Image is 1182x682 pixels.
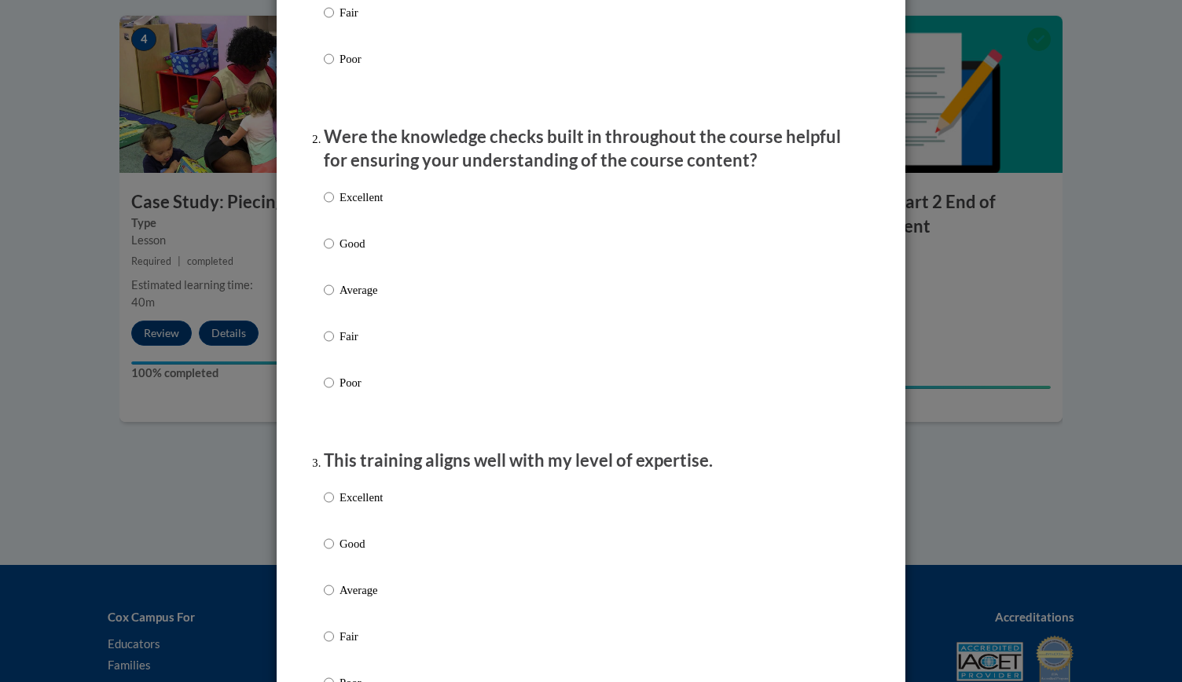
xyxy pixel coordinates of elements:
[340,4,383,21] p: Fair
[324,4,334,21] input: Fair
[340,535,383,552] p: Good
[324,189,334,206] input: Excellent
[340,50,383,68] p: Poor
[324,328,334,345] input: Fair
[324,535,334,552] input: Good
[340,489,383,506] p: Excellent
[324,581,334,599] input: Average
[340,628,383,645] p: Fair
[324,281,334,299] input: Average
[324,125,858,174] p: Were the knowledge checks built in throughout the course helpful for ensuring your understanding ...
[340,189,383,206] p: Excellent
[324,489,334,506] input: Excellent
[340,328,383,345] p: Fair
[324,374,334,391] input: Poor
[324,50,334,68] input: Poor
[340,374,383,391] p: Poor
[324,449,858,473] p: This training aligns well with my level of expertise.
[340,581,383,599] p: Average
[324,235,334,252] input: Good
[340,281,383,299] p: Average
[324,628,334,645] input: Fair
[340,235,383,252] p: Good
